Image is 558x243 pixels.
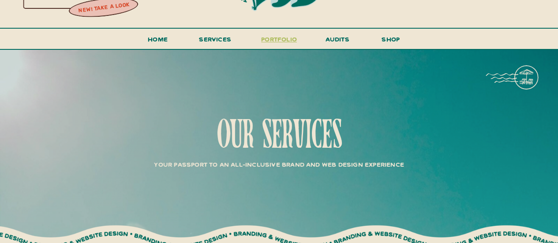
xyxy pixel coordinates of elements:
[127,116,432,156] h1: our services
[324,34,351,49] a: audits
[370,34,412,49] a: shop
[131,159,428,167] p: Your Passport to an All-Inclusive Brand and Web Design Experience
[144,34,172,50] a: Home
[199,35,231,43] span: services
[197,34,234,50] a: services
[258,34,300,50] a: portfolio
